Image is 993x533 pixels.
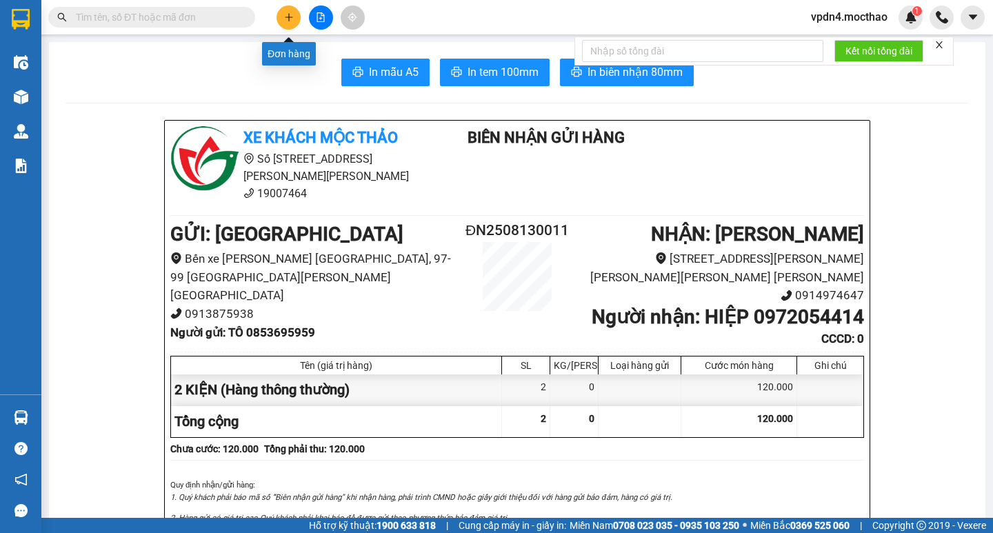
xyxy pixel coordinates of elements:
b: Người nhận : HIỆP 0972054414 [592,305,864,328]
li: 0913875938 [170,305,459,323]
div: SL [505,360,546,371]
strong: 0708 023 035 - 0935 103 250 [613,520,739,531]
b: CCCD : 0 [821,332,864,345]
b: Tổng phải thu: 120.000 [264,443,365,454]
span: caret-down [967,11,979,23]
span: notification [14,473,28,486]
img: warehouse-icon [14,90,28,104]
div: Cước món hàng [685,360,793,371]
span: Miền Nam [570,518,739,533]
span: phone [781,290,792,301]
span: ⚪️ [743,523,747,528]
input: Tìm tên, số ĐT hoặc mã đơn [76,10,239,25]
button: printerIn mẫu A5 [341,59,430,86]
div: KG/[PERSON_NAME] [554,360,594,371]
li: 0914974647 [575,286,864,305]
img: icon-new-feature [905,11,917,23]
sup: 1 [912,6,922,16]
div: Loại hàng gửi [602,360,677,371]
span: vpdn4.mocthao [800,8,899,26]
span: environment [655,252,667,264]
div: Tên (giá trị hàng) [174,360,498,371]
span: aim [348,12,357,22]
button: printerIn tem 100mm [440,59,550,86]
span: printer [571,66,582,79]
button: printerIn biên nhận 80mm [560,59,694,86]
div: 2 KIỆN (Hàng thông thường) [171,374,502,405]
i: 1. Quý khách phải báo mã số “Biên nhận gửi hàng” khi nhận hàng, phải trình CMND hoặc giấy giới th... [170,492,672,502]
span: environment [170,252,182,264]
button: Kết nối tổng đài [834,40,923,62]
span: environment [243,153,254,164]
span: file-add [316,12,325,22]
span: close [934,40,944,50]
li: [STREET_ADDRESS][PERSON_NAME][PERSON_NAME][PERSON_NAME] [PERSON_NAME] [575,250,864,286]
b: Chưa cước : 120.000 [170,443,259,454]
span: plus [284,12,294,22]
span: In biên nhận 80mm [588,63,683,81]
strong: 0369 525 060 [790,520,850,531]
span: printer [451,66,462,79]
img: phone-icon [936,11,948,23]
span: In mẫu A5 [369,63,419,81]
b: NHẬN : [PERSON_NAME] [651,223,864,245]
span: 1 [914,6,919,16]
span: phone [243,188,254,199]
span: | [860,518,862,533]
img: solution-icon [14,159,28,173]
img: warehouse-icon [14,124,28,139]
div: Ghi chú [801,360,860,371]
span: message [14,504,28,517]
span: Kết nối tổng đài [845,43,912,59]
b: Biên Nhận Gửi Hàng [468,129,625,146]
span: 120.000 [757,413,793,424]
b: GỬI : [GEOGRAPHIC_DATA] [170,223,403,245]
span: Miền Bắc [750,518,850,533]
button: file-add [309,6,333,30]
button: plus [277,6,301,30]
span: copyright [916,521,926,530]
li: Bến xe [PERSON_NAME] [GEOGRAPHIC_DATA], 97-99 [GEOGRAPHIC_DATA][PERSON_NAME][GEOGRAPHIC_DATA] [170,250,459,305]
span: printer [352,66,363,79]
li: Số [STREET_ADDRESS][PERSON_NAME][PERSON_NAME] [170,150,427,185]
div: 0 [550,374,599,405]
img: warehouse-icon [14,410,28,425]
span: search [57,12,67,22]
div: Đơn hàng [262,42,316,66]
h2: ĐN2508130011 [459,219,575,242]
div: 2 [502,374,550,405]
li: 19007464 [170,185,427,202]
i: 2. Hàng gửi có giá trị cao Quý khách phải khai báo để được gửi theo phương thức bảo đảm giá trị. [170,513,509,523]
div: 120.000 [681,374,797,405]
b: Người gửi : TÔ 0853695959 [170,325,315,339]
span: 0 [589,413,594,424]
img: warehouse-icon [14,55,28,70]
span: Tổng cộng [174,413,239,430]
img: logo.jpg [170,126,239,195]
span: phone [170,308,182,319]
span: Hỗ trợ kỹ thuật: [309,518,436,533]
button: caret-down [961,6,985,30]
b: Xe khách Mộc Thảo [243,129,398,146]
span: question-circle [14,442,28,455]
img: logo-vxr [12,9,30,30]
span: | [446,518,448,533]
span: In tem 100mm [468,63,539,81]
span: 2 [541,413,546,424]
span: Cung cấp máy in - giấy in: [459,518,566,533]
button: aim [341,6,365,30]
strong: 1900 633 818 [377,520,436,531]
input: Nhập số tổng đài [582,40,823,62]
